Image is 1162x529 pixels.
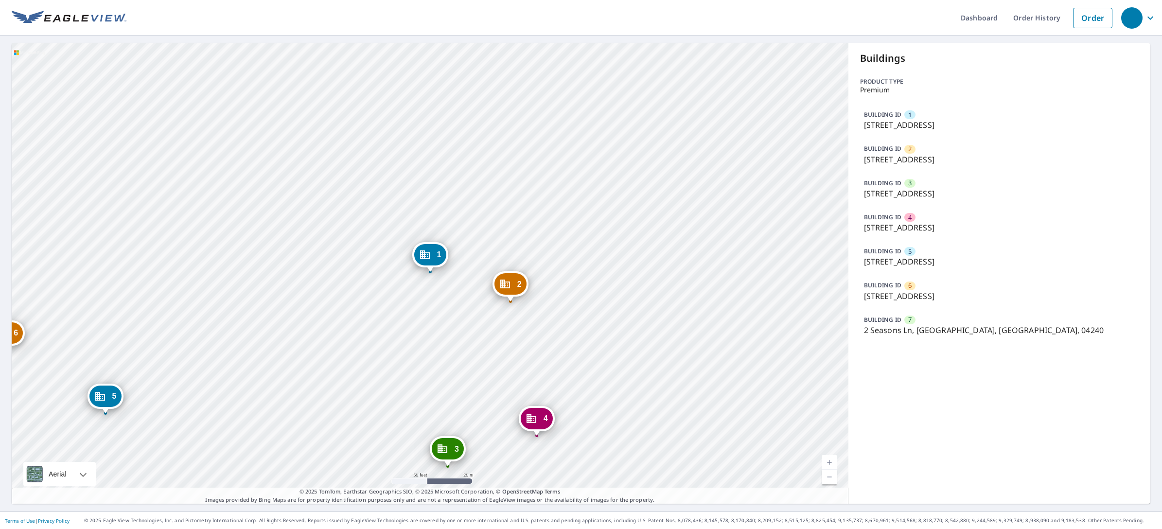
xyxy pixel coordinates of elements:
[12,11,126,25] img: EV Logo
[864,222,1135,233] p: [STREET_ADDRESS]
[519,406,555,436] div: Dropped pin, building 4, Commercial property, 2 Ledges Ct Lewiston, ME 04240
[864,154,1135,165] p: [STREET_ADDRESS]
[860,51,1139,66] p: Buildings
[864,324,1135,336] p: 2 Seasons Ln, [GEOGRAPHIC_DATA], [GEOGRAPHIC_DATA], 04240
[864,256,1135,267] p: [STREET_ADDRESS]
[908,213,912,222] span: 4
[860,77,1139,86] p: Product type
[908,247,912,256] span: 5
[14,329,18,336] span: 6
[822,455,837,470] a: Current Level 19, Zoom In
[112,392,117,400] span: 5
[864,281,901,289] p: BUILDING ID
[1073,8,1112,28] a: Order
[864,188,1135,199] p: [STREET_ADDRESS]
[864,179,901,187] p: BUILDING ID
[544,415,548,422] span: 4
[12,488,848,504] p: Images provided by Bing Maps are for property identification purposes only and are not a represen...
[5,518,70,524] p: |
[88,384,123,414] div: Dropped pin, building 5, Commercial property, 7 Foliage Ln Lewiston, ME 04240
[908,178,912,188] span: 3
[822,470,837,484] a: Current Level 19, Zoom Out
[864,144,901,153] p: BUILDING ID
[864,119,1135,131] p: [STREET_ADDRESS]
[860,86,1139,94] p: Premium
[908,281,912,290] span: 6
[299,488,561,496] span: © 2025 TomTom, Earthstar Geographics SIO, © 2025 Microsoft Corporation, ©
[864,247,901,255] p: BUILDING ID
[908,110,912,120] span: 1
[455,445,459,453] span: 3
[864,110,901,119] p: BUILDING ID
[545,488,561,495] a: Terms
[430,436,466,466] div: Dropped pin, building 3, Commercial property, 31 Ledges Ct Lewiston, ME 04240
[493,271,528,301] div: Dropped pin, building 2, Commercial property, 17 Ledges Ct Lewiston, ME 04240
[412,242,448,272] div: Dropped pin, building 1, Commercial property, 20 Ledges Ct Lewiston, ME 04240
[517,281,522,288] span: 2
[864,290,1135,302] p: [STREET_ADDRESS]
[908,315,912,324] span: 7
[23,462,96,486] div: Aerial
[46,462,70,486] div: Aerial
[38,517,70,524] a: Privacy Policy
[908,144,912,154] span: 2
[84,517,1157,524] p: © 2025 Eagle View Technologies, Inc. and Pictometry International Corp. All Rights Reserved. Repo...
[437,251,441,258] span: 1
[864,213,901,221] p: BUILDING ID
[502,488,543,495] a: OpenStreetMap
[5,517,35,524] a: Terms of Use
[864,316,901,324] p: BUILDING ID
